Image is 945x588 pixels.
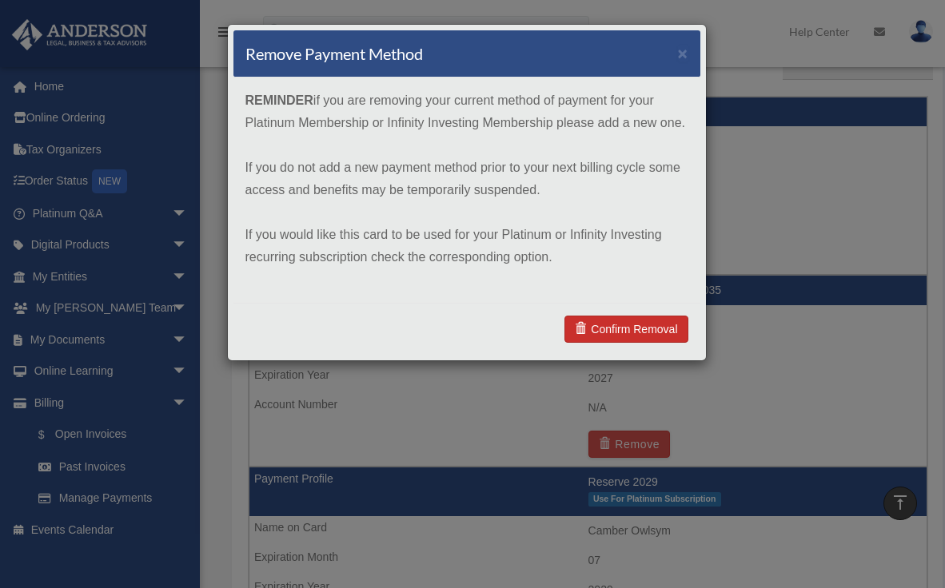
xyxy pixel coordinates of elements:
a: Confirm Removal [564,316,688,343]
strong: REMINDER [245,93,313,107]
button: × [678,45,688,62]
h4: Remove Payment Method [245,42,423,65]
p: If you do not add a new payment method prior to your next billing cycle some access and benefits ... [245,157,688,201]
div: if you are removing your current method of payment for your Platinum Membership or Infinity Inves... [233,77,700,303]
p: If you would like this card to be used for your Platinum or Infinity Investing recurring subscrip... [245,224,688,268]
